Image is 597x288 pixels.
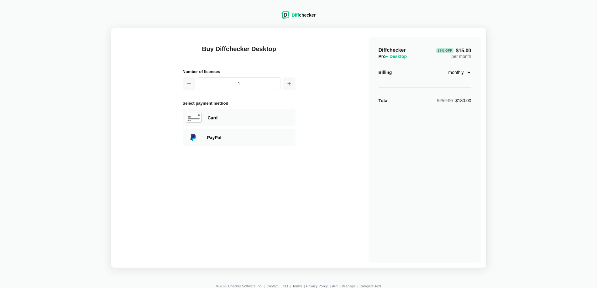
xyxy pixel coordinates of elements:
div: 29 % Off [436,48,453,53]
div: Paying with PayPal [183,129,296,146]
li: © 2025 Checker Software Inc. [216,284,266,288]
input: 1 [198,77,280,90]
strong: Total [379,98,389,103]
div: Billing [379,69,392,76]
span: Pro [379,54,407,59]
span: $252.00 [437,98,453,103]
div: Paying with Card [208,115,292,121]
div: $180.00 [437,97,471,104]
span: + Desktop [386,54,407,59]
h2: Select payment method [183,100,296,107]
a: Terms [292,284,302,288]
div: checker [292,12,316,18]
div: Paying with PayPal [207,134,292,141]
div: Paying with Card [183,109,296,126]
div: per month [436,47,471,60]
a: API [332,284,338,288]
span: Diff [292,13,299,18]
a: Compare Text [359,284,381,288]
h1: Buy Diffchecker Desktop [183,45,296,61]
span: Diffchecker [379,47,406,53]
a: Privacy Policy [306,284,327,288]
h2: Number of licenses [183,68,296,75]
span: $15.00 [436,48,471,53]
a: CLI [283,284,288,288]
img: Diffchecker logo [281,11,289,19]
a: iManage [342,284,355,288]
a: Contact [266,284,278,288]
a: Diffchecker logoDiffchecker [281,15,316,20]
